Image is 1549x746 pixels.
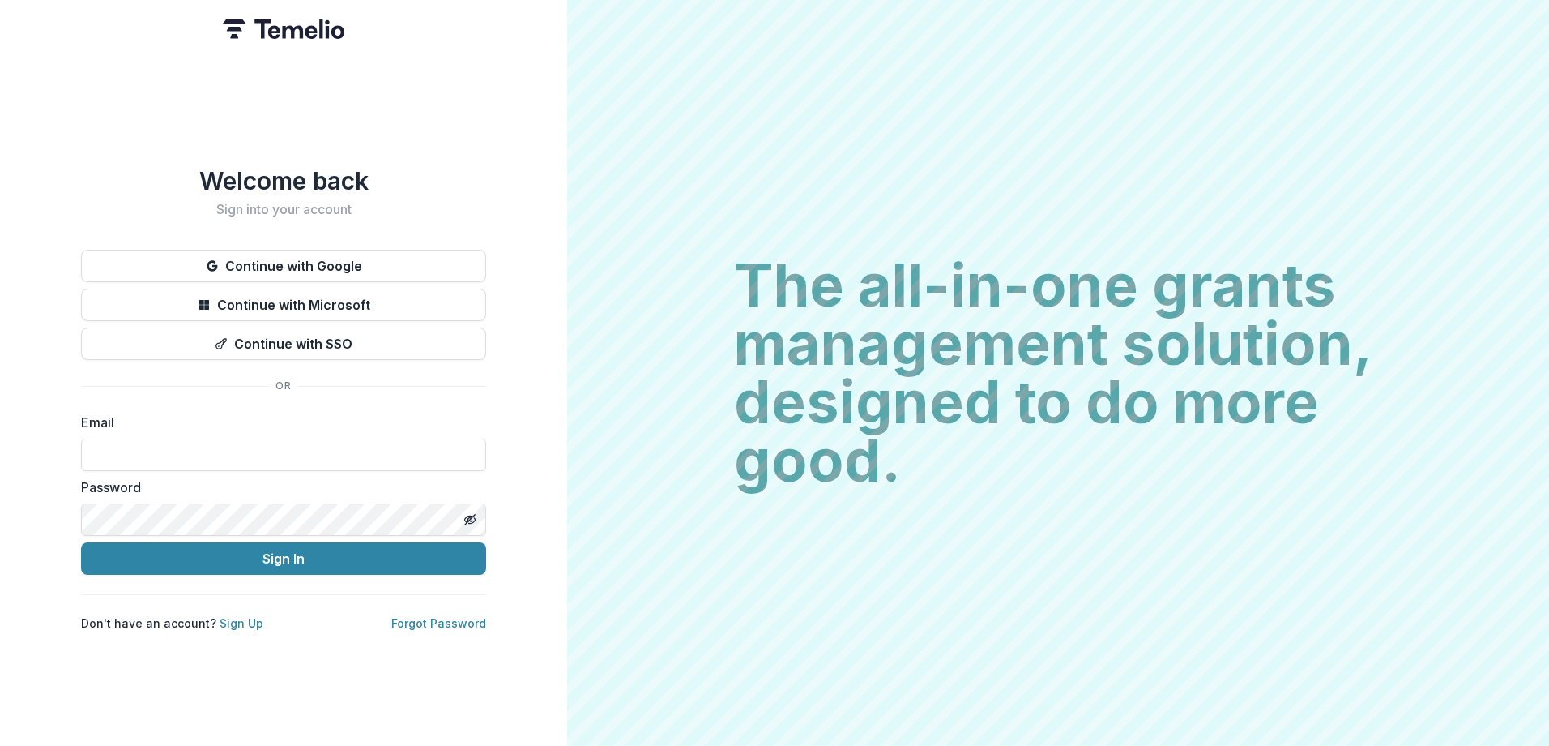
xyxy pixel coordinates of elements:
label: Password [81,478,476,497]
button: Sign In [81,542,486,575]
h2: Sign into your account [81,202,486,217]
h1: Welcome back [81,166,486,195]
p: Don't have an account? [81,615,263,632]
button: Toggle password visibility [457,507,483,533]
label: Email [81,413,476,432]
a: Forgot Password [391,616,486,630]
button: Continue with Microsoft [81,289,486,321]
button: Continue with SSO [81,328,486,360]
a: Sign Up [220,616,263,630]
button: Continue with Google [81,250,486,282]
img: Temelio [223,19,344,39]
